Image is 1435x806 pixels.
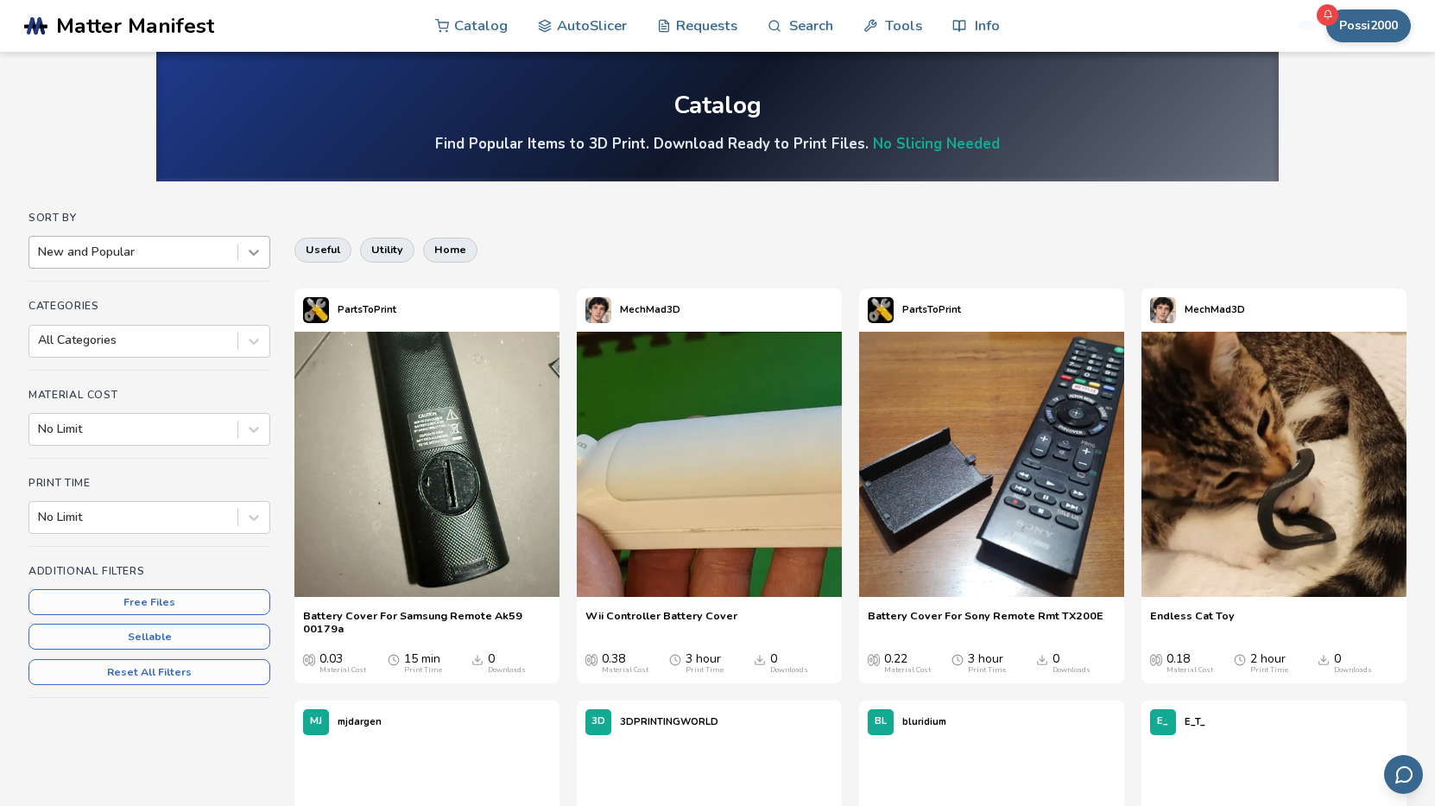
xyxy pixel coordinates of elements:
[968,666,1006,675] div: Print Time
[902,713,946,731] p: bluridium
[868,652,880,666] span: Average Cost
[1234,652,1246,666] span: Average Print Time
[754,652,766,666] span: Downloads
[360,238,414,262] button: utility
[423,238,477,262] button: home
[686,652,724,675] div: 3 hour
[1334,652,1372,675] div: 0
[673,92,762,119] div: Catalog
[1334,666,1372,675] div: Downloads
[1150,609,1235,635] a: Endless Cat Toy
[875,716,887,727] span: BL
[1150,297,1176,323] img: MechMad3D's profile
[585,609,737,635] a: Wii Controller Battery Cover
[488,666,526,675] div: Downloads
[471,652,484,666] span: Downloads
[303,609,551,635] a: Battery Cover For Samsung Remote Ak59 00179a
[310,716,322,727] span: MJ
[28,565,270,577] h4: Additional Filters
[602,666,648,675] div: Material Cost
[873,134,1000,154] a: No Slicing Needed
[294,238,351,262] button: useful
[1053,652,1090,675] div: 0
[1185,713,1205,731] p: E_T_
[338,301,396,319] p: PartsToPrint
[435,134,1000,154] h4: Find Popular Items to 3D Print. Download Ready to Print Files.
[770,652,808,675] div: 0
[1141,289,1254,332] a: MechMad3D's profileMechMad3D
[1150,652,1162,666] span: Average Cost
[1318,652,1330,666] span: Downloads
[38,511,41,524] input: No Limit
[577,289,689,332] a: MechMad3D's profileMechMad3D
[388,652,400,666] span: Average Print Time
[56,14,214,38] span: Matter Manifest
[319,652,366,675] div: 0.03
[620,713,718,731] p: 3DPRINTINGWORLD
[585,297,611,323] img: MechMad3D's profile
[1157,716,1168,727] span: E_
[1036,652,1048,666] span: Downloads
[669,652,681,666] span: Average Print Time
[28,212,270,224] h4: Sort By
[859,289,970,332] a: PartsToPrint's profilePartsToPrint
[686,666,724,675] div: Print Time
[404,666,442,675] div: Print Time
[602,652,648,675] div: 0.38
[294,289,405,332] a: PartsToPrint's profilePartsToPrint
[28,300,270,312] h4: Categories
[404,652,442,675] div: 15 min
[1053,666,1090,675] div: Downloads
[319,666,366,675] div: Material Cost
[585,652,597,666] span: Average Cost
[38,333,41,347] input: All Categories
[28,589,270,615] button: Free Files
[28,624,270,650] button: Sellable
[884,666,931,675] div: Material Cost
[28,389,270,401] h4: Material Cost
[303,297,329,323] img: PartsToPrint's profile
[488,652,526,675] div: 0
[770,666,808,675] div: Downloads
[591,716,605,727] span: 3D
[902,301,961,319] p: PartsToPrint
[338,713,382,731] p: mjdargen
[1250,666,1288,675] div: Print Time
[38,245,41,259] input: New and Popular
[868,609,1103,635] a: Battery Cover For Sony Remote Rmt TX200E
[303,652,315,666] span: Average Cost
[28,659,270,685] button: Reset All Filters
[620,301,680,319] p: MechMad3D
[968,652,1006,675] div: 3 hour
[38,422,41,436] input: No Limit
[1166,666,1213,675] div: Material Cost
[868,297,894,323] img: PartsToPrint's profile
[1185,301,1245,319] p: MechMad3D
[884,652,931,675] div: 0.22
[1326,10,1411,42] button: Possi2000
[1166,652,1213,675] div: 0.18
[1384,755,1423,794] button: Send feedback via email
[28,477,270,489] h4: Print Time
[951,652,964,666] span: Average Print Time
[1250,652,1288,675] div: 2 hour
